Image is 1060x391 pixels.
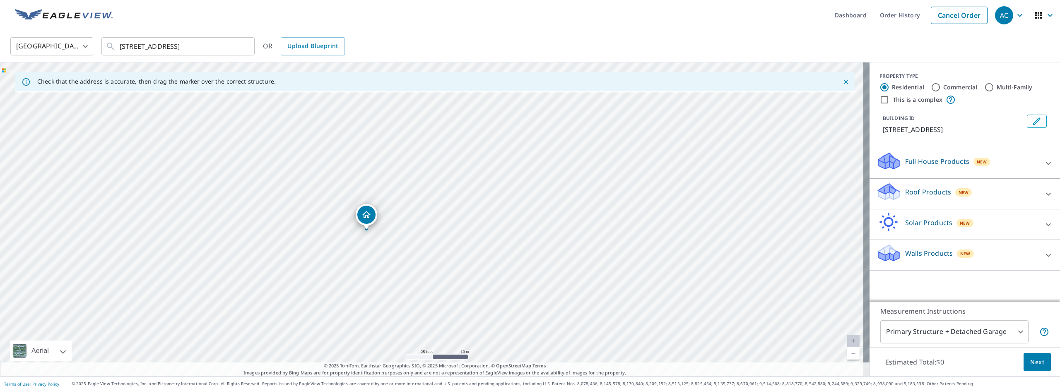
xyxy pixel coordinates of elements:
label: This is a complex [893,96,942,104]
p: Estimated Total: $0 [879,353,951,371]
p: Walls Products [905,248,953,258]
div: Solar ProductsNew [876,213,1053,236]
div: Primary Structure + Detached Garage [880,320,1029,343]
span: © 2025 TomTom, Earthstar Geographics SIO, © 2025 Microsoft Corporation, © [324,362,546,369]
div: Roof ProductsNew [876,182,1053,206]
div: Aerial [10,341,72,361]
button: Close [841,77,851,87]
img: EV Logo [15,9,113,22]
p: BUILDING ID [883,115,915,122]
a: Terms [532,362,546,369]
button: Next [1024,353,1051,372]
p: Measurement Instructions [880,306,1049,316]
p: Solar Products [905,218,952,228]
a: Privacy Policy [32,381,59,387]
a: Terms of Use [4,381,30,387]
span: New [960,250,971,257]
div: OR [263,37,345,55]
a: Current Level 20, Zoom In Disabled [847,335,860,347]
p: Full House Products [905,156,969,166]
span: Next [1030,357,1044,367]
span: Your report will include the primary structure and a detached garage if one exists. [1039,327,1049,337]
label: Multi-Family [997,83,1033,91]
div: Full House ProductsNew [876,151,1053,175]
div: Aerial [29,341,51,361]
a: Upload Blueprint [281,37,344,55]
span: New [959,189,969,196]
label: Residential [892,83,924,91]
p: Roof Products [905,187,951,197]
p: [STREET_ADDRESS] [883,125,1024,134]
span: Upload Blueprint [287,41,338,51]
p: © 2025 Eagle View Technologies, Inc. and Pictometry International Corp. All Rights Reserved. Repo... [72,381,1056,387]
div: PROPERTY TYPE [879,72,1050,80]
span: New [977,158,987,165]
span: New [960,220,970,226]
div: Walls ProductsNew [876,243,1053,267]
p: Check that the address is accurate, then drag the marker over the correct structure. [37,78,276,85]
button: Edit building 1 [1027,115,1047,128]
p: | [4,381,59,386]
a: OpenStreetMap [496,362,531,369]
a: Cancel Order [931,7,988,24]
a: Current Level 20, Zoom Out [847,347,860,360]
div: Dropped pin, building 1, Residential property, 331 E 19th St Lawrence, KS 66046 [356,204,377,230]
input: Search by address or latitude-longitude [120,35,238,58]
div: AC [995,6,1013,24]
div: [GEOGRAPHIC_DATA] [10,35,93,58]
label: Commercial [943,83,978,91]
